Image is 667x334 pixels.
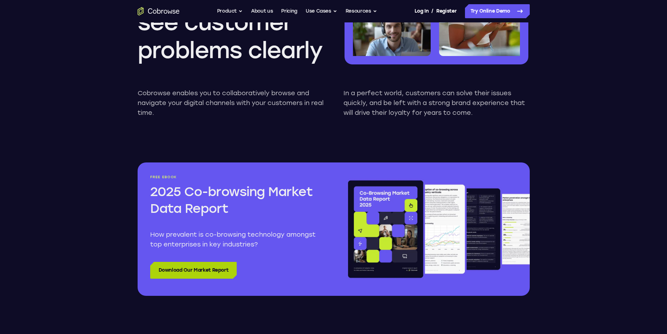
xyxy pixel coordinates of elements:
button: Use Cases [306,4,337,18]
p: Cobrowse enables you to collaboratively browse and navigate your digital channels with your custo... [138,88,324,118]
p: How prevalent is co-browsing technology amongst top enterprises in key industries? [150,230,321,249]
a: Try Online Demo [465,4,530,18]
a: Pricing [281,4,297,18]
a: Log In [415,4,429,18]
a: Register [436,4,457,18]
p: In a perfect world, customers can solve their issues quickly, and be left with a strong brand exp... [343,88,530,118]
img: Co-browsing market overview report book pages [346,175,530,283]
h2: 2025 Co-browsing Market Data Report [150,183,321,217]
a: Download Our Market Report [150,262,237,279]
button: Product [217,4,243,18]
a: Go to the home page [138,7,180,15]
img: An agent wearing a headset [353,12,431,56]
button: Resources [346,4,377,18]
p: Free ebook [150,175,321,179]
a: About us [251,4,273,18]
span: / [431,7,433,15]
